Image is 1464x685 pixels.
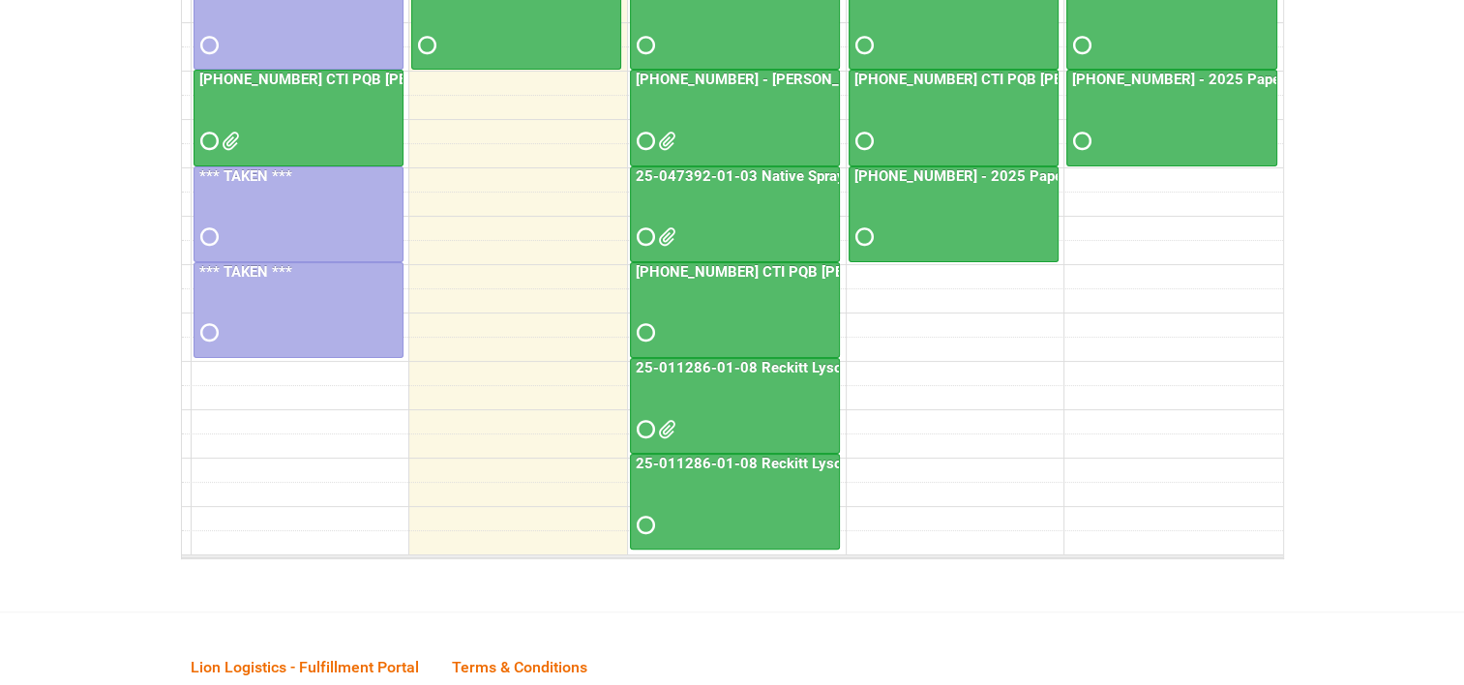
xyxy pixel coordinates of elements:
a: 25-011286-01-08 Reckitt Lysol Laundry Scented [630,358,840,454]
a: 25-011286-01-08 Reckitt Lysol Laundry Scented - photos for QC [630,454,840,549]
span: 25-047392-01-03 - LPF.xlsx 25-047392-01 Native Spray.pdf 25-047392-01-03 JNF.DOC 25-047392-01-03 ... [658,230,672,244]
span: Requested [637,519,650,532]
a: [PHONE_NUMBER] - [PERSON_NAME] UFC CUT US [632,71,972,88]
a: [PHONE_NUMBER] - [PERSON_NAME] UFC CUT US [630,70,840,165]
span: Requested [637,134,650,148]
a: 25-047392-01-03 Native Spray Rapid Response [632,167,957,185]
a: 25-047392-01-03 Native Spray Rapid Response [630,166,840,262]
a: [PHONE_NUMBER] CTI PQB [PERSON_NAME] Real US - blinding day [849,70,1059,165]
a: [PHONE_NUMBER] CTI PQB [PERSON_NAME] Real US - blinding day [195,71,647,88]
span: Requested [200,134,214,148]
a: [PHONE_NUMBER] CTI PQB [PERSON_NAME] Real US - blinding day [632,263,1084,281]
span: Requested [637,230,650,244]
a: 25-011286-01-08 Reckitt Lysol Laundry Scented - photos for QC [632,455,1062,472]
span: Requested [200,39,214,52]
a: [PHONE_NUMBER] CTI PQB [PERSON_NAME] Real US - blinding day [194,70,403,165]
span: Requested [637,39,650,52]
span: Requested [637,326,650,340]
span: Requested [1073,39,1087,52]
a: [PHONE_NUMBER] CTI PQB [PERSON_NAME] Real US - blinding day [630,262,840,358]
span: Front Label KRAFT batch 2 (02.26.26) - code AZ05 use 2nd.docx Front Label KRAFT batch 2 (02.26.26... [222,134,235,148]
a: [PHONE_NUMBER] - 2025 Paper Towel Landscape - Packing Day [849,166,1059,262]
span: Requested [1073,134,1087,148]
span: Lion Logistics - Fulfillment Portal [191,658,419,676]
span: Requested [200,230,214,244]
span: Terms & Conditions [452,658,587,676]
span: Requested [637,423,650,436]
span: Requested [418,39,432,52]
span: Requested [855,39,869,52]
a: [PHONE_NUMBER] CTI PQB [PERSON_NAME] Real US - blinding day [851,71,1302,88]
span: 25-011286-01-08 Reckitt Lysol Laundry Scented - Lion.xlsx 25-011286-01-08 Reckitt Lysol Laundry S... [658,423,672,436]
span: Requested [855,134,869,148]
span: 25-061653-01 Kiehl's UFC InnoCPT Mailing Letter-V1.pdf LPF.xlsx JNF.DOC MDN (2).xlsx MDN.xlsx [658,134,672,148]
a: [PHONE_NUMBER] - 2025 Paper Towel Landscape - Packing Day [851,167,1281,185]
a: [PHONE_NUMBER] - 2025 Paper Towel Landscape - Packing Day [1066,70,1277,165]
span: Requested [855,230,869,244]
span: Requested [200,326,214,340]
a: 25-011286-01-08 Reckitt Lysol Laundry Scented [632,359,961,376]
